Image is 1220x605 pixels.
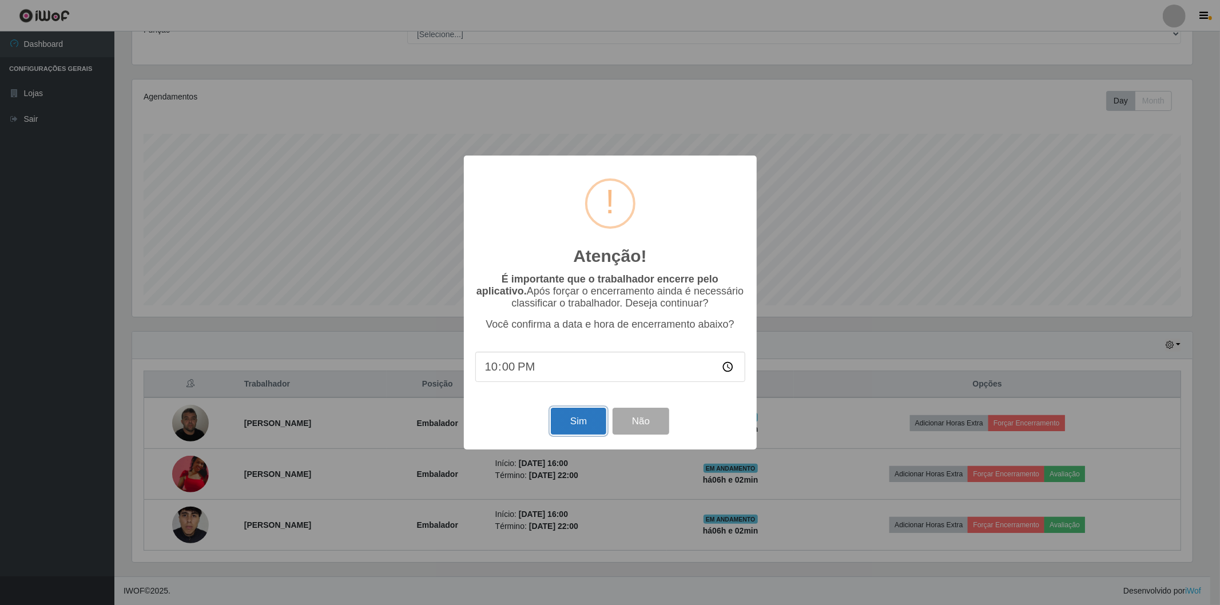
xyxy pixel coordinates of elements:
b: É importante que o trabalhador encerre pelo aplicativo. [476,273,718,297]
p: Após forçar o encerramento ainda é necessário classificar o trabalhador. Deseja continuar? [475,273,745,309]
h2: Atenção! [573,246,646,266]
button: Não [613,408,669,435]
p: Você confirma a data e hora de encerramento abaixo? [475,319,745,331]
button: Sim [551,408,606,435]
